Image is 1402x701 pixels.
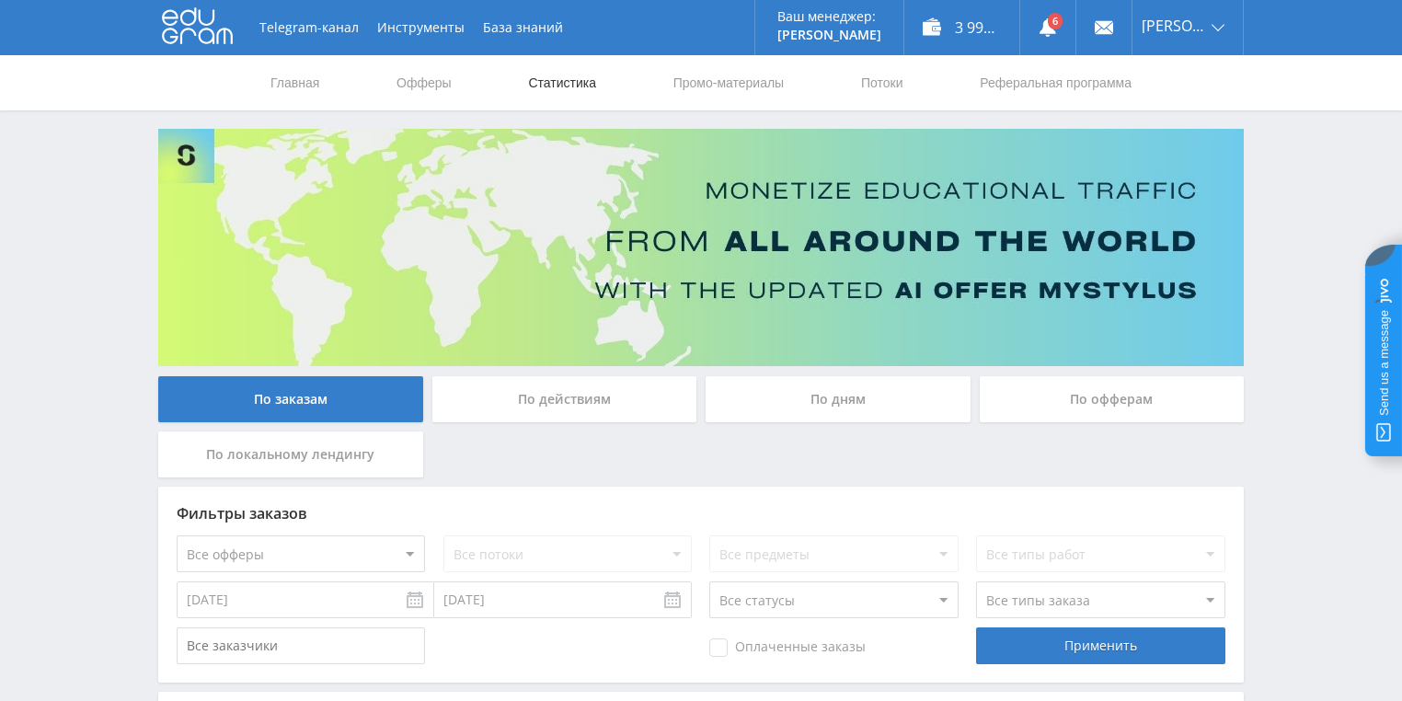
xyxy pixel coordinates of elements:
[978,55,1133,110] a: Реферальная программа
[709,638,866,657] span: Оплаченные заказы
[177,505,1225,522] div: Фильтры заказов
[1142,18,1206,33] span: [PERSON_NAME]
[777,9,881,24] p: Ваш менеджер:
[395,55,454,110] a: Офферы
[177,627,425,664] input: Все заказчики
[777,28,881,42] p: [PERSON_NAME]
[976,627,1224,664] div: Применить
[859,55,905,110] a: Потоки
[158,431,423,477] div: По локальному лендингу
[432,376,697,422] div: По действиям
[269,55,321,110] a: Главная
[672,55,786,110] a: Промо-материалы
[706,376,971,422] div: По дням
[526,55,598,110] a: Статистика
[158,129,1244,366] img: Banner
[980,376,1245,422] div: По офферам
[158,376,423,422] div: По заказам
